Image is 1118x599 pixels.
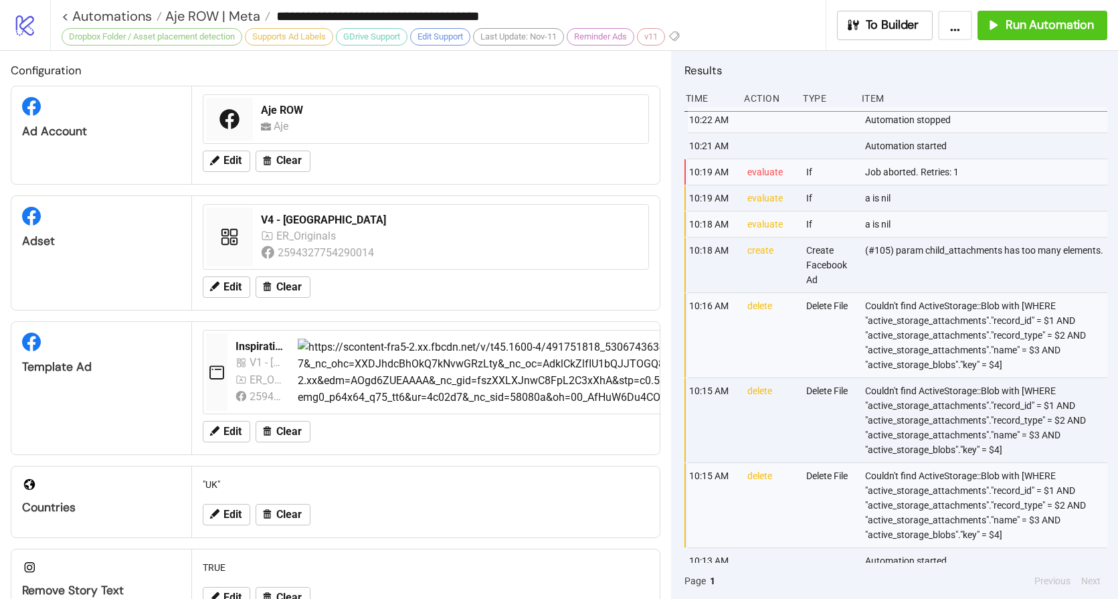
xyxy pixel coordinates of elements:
div: ER_Originals [250,371,282,388]
div: Couldn't find ActiveStorage::Blob with [WHERE "active_storage_attachments"."record_id" = $1 AND "... [864,293,1111,377]
div: Type [802,86,851,111]
button: Clear [256,504,310,525]
div: Automation started [864,133,1111,159]
div: Reminder Ads [567,28,634,46]
div: a is nil [864,211,1111,237]
div: Supports Ad Labels [245,28,333,46]
div: delete [746,293,796,377]
a: < Automations [62,9,162,23]
h2: Configuration [11,62,660,79]
div: Remove Story Text [22,583,181,598]
div: Aje ROW [261,103,640,118]
div: "UK" [197,472,654,497]
button: Run Automation [977,11,1107,40]
div: 10:13 AM [688,548,737,574]
div: Aje [274,118,294,135]
div: TRUE [197,555,654,580]
button: Clear [256,421,310,442]
div: Automation stopped [864,107,1111,133]
div: Job aborted. Retries: 1 [864,159,1111,185]
div: V4 - [GEOGRAPHIC_DATA] [261,213,640,228]
div: Last Update: Nov-11 [473,28,564,46]
div: GDrive Support [336,28,407,46]
div: v11 [637,28,665,46]
div: 10:18 AM [688,238,737,292]
div: 10:22 AM [688,107,737,133]
span: Clear [276,426,302,438]
div: Delete File [805,378,854,462]
span: Aje ROW | Meta [162,7,260,25]
span: Clear [276,509,302,521]
span: Page [684,574,706,588]
h2: Results [684,62,1107,79]
div: Delete File [805,293,854,377]
div: 2594327754290014 [250,388,282,405]
button: Edit [203,151,250,172]
div: delete [746,463,796,547]
div: 10:19 AM [688,185,737,211]
div: Ad Account [22,124,181,139]
span: To Builder [866,17,919,33]
span: Edit [223,509,242,521]
button: Clear [256,276,310,298]
div: Dropbox Folder / Asset placement detection [62,28,242,46]
button: Edit [203,504,250,525]
div: Countries [22,500,181,515]
div: delete [746,378,796,462]
button: Edit [203,276,250,298]
div: If [805,185,854,211]
a: Aje ROW | Meta [162,9,270,23]
div: 10:18 AM [688,211,737,237]
div: (#105) param child_attachments has too many elements. [864,238,1111,292]
button: ... [938,11,972,40]
div: 10:15 AM [688,378,737,462]
div: evaluate [746,159,796,185]
div: 2594327754290014 [278,244,376,261]
button: 1 [706,574,719,588]
div: Item [860,86,1107,111]
div: create [746,238,796,292]
div: evaluate [746,211,796,237]
button: Clear [256,151,310,172]
div: Couldn't find ActiveStorage::Blob with [WHERE "active_storage_attachments"."record_id" = $1 AND "... [864,378,1111,462]
button: Next [1077,574,1105,588]
div: Create Facebook Ad [805,238,854,292]
div: Delete File [805,463,854,547]
div: Time [684,86,734,111]
div: 10:15 AM [688,463,737,547]
button: Edit [203,421,250,442]
div: ER_Originals [276,228,339,244]
div: Inspirational_BAU_NewDrop_Polished_Aje_AprilDrop3_BeholdMiniDress_Image_20250423_Automatic_ROW [236,339,287,354]
span: Edit [223,155,242,167]
div: Adset [22,234,181,249]
span: Edit [223,281,242,293]
button: To Builder [837,11,933,40]
div: Edit Support [410,28,470,46]
div: Automation started [864,548,1111,574]
div: 10:21 AM [688,133,737,159]
div: If [805,211,854,237]
div: evaluate [746,185,796,211]
div: Action [743,86,792,111]
div: If [805,159,854,185]
span: Edit [223,426,242,438]
div: V1 - [GEOGRAPHIC_DATA] [250,354,282,371]
span: Clear [276,155,302,167]
div: Couldn't find ActiveStorage::Blob with [WHERE "active_storage_attachments"."record_id" = $1 AND "... [864,463,1111,547]
div: 10:19 AM [688,159,737,185]
div: a is nil [864,185,1111,211]
span: Run Automation [1006,17,1094,33]
div: 10:16 AM [688,293,737,377]
div: Template Ad [22,359,181,375]
button: Previous [1030,574,1075,588]
span: Clear [276,281,302,293]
